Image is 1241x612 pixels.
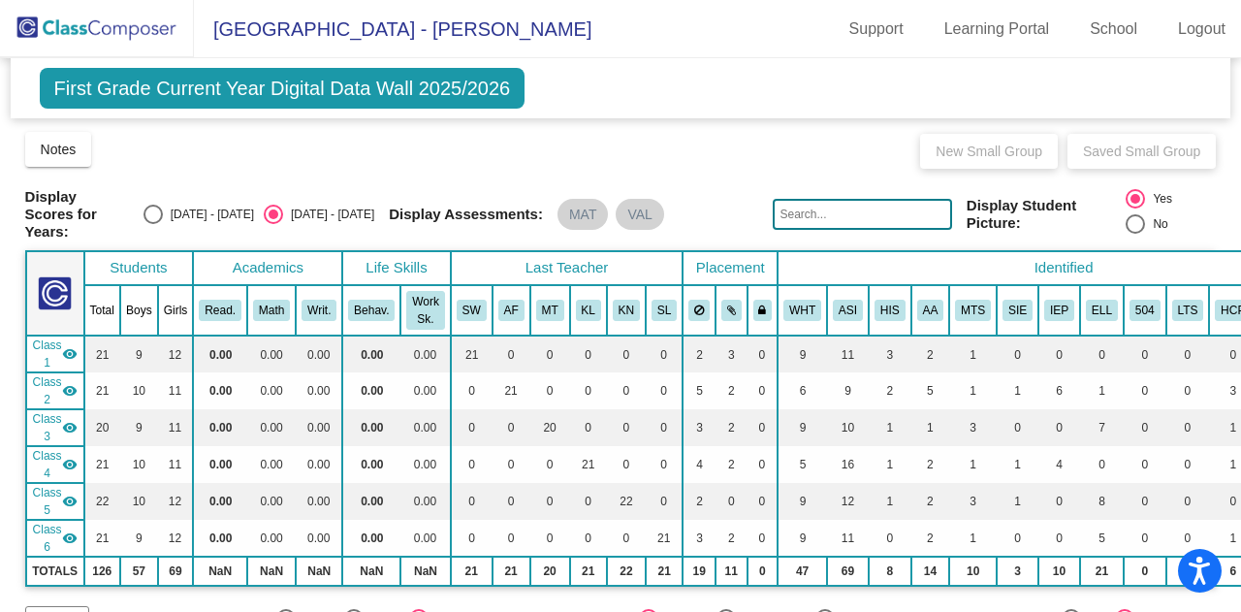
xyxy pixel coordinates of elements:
[530,557,570,586] td: 20
[530,372,570,409] td: 0
[84,336,120,372] td: 21
[949,285,997,336] th: MTSS Module
[342,446,400,483] td: 0.00
[26,446,84,483] td: Kelsey Laird - SPED
[683,520,716,557] td: 3
[342,483,400,520] td: 0.00
[342,336,400,372] td: 0.00
[158,285,194,336] th: Girls
[296,446,342,483] td: 0.00
[493,520,530,557] td: 0
[283,206,374,223] div: [DATE] - [DATE]
[1038,285,1080,336] th: Individualized Education Plan
[193,336,247,372] td: 0.00
[576,300,601,321] button: KL
[451,557,493,586] td: 21
[193,409,247,446] td: 0.00
[451,285,493,336] th: Shannon Walsh
[1038,557,1080,586] td: 10
[62,346,78,362] mat-icon: visibility
[1166,446,1210,483] td: 0
[120,446,158,483] td: 10
[748,409,779,446] td: 0
[62,494,78,509] mat-icon: visibility
[84,557,120,586] td: 126
[1130,300,1161,321] button: 504
[1124,372,1166,409] td: 0
[158,372,194,409] td: 11
[62,457,78,472] mat-icon: visibility
[247,483,296,520] td: 0.00
[997,446,1038,483] td: 1
[1080,520,1124,557] td: 5
[193,446,247,483] td: 0.00
[1038,520,1080,557] td: 0
[607,446,646,483] td: 0
[247,520,296,557] td: 0.00
[493,336,530,372] td: 0
[748,483,779,520] td: 0
[493,557,530,586] td: 21
[342,251,450,285] th: Life Skills
[997,336,1038,372] td: 0
[451,446,493,483] td: 0
[616,199,663,230] mat-chip: VAL
[84,251,194,285] th: Students
[1044,300,1074,321] button: IEP
[997,285,1038,336] th: Speech Only IEP
[247,372,296,409] td: 0.00
[348,300,395,321] button: Behav.
[716,409,748,446] td: 2
[1124,285,1166,336] th: Section 504
[84,483,120,520] td: 22
[570,285,607,336] th: Kelsey Laird
[296,557,342,586] td: NaN
[1074,14,1153,45] a: School
[194,14,591,45] span: [GEOGRAPHIC_DATA] - [PERSON_NAME]
[646,483,683,520] td: 0
[530,446,570,483] td: 0
[607,520,646,557] td: 0
[778,372,827,409] td: 6
[997,372,1038,409] td: 1
[1166,285,1210,336] th: Long-Term Sub
[342,409,400,446] td: 0.00
[1166,409,1210,446] td: 0
[33,410,62,445] span: Class 3
[1080,336,1124,372] td: 0
[827,483,869,520] td: 12
[833,300,863,321] button: ASI
[869,557,911,586] td: 8
[1002,300,1033,321] button: SIE
[778,409,827,446] td: 9
[1080,372,1124,409] td: 1
[683,372,716,409] td: 5
[406,291,444,330] button: Work Sk.
[400,483,450,520] td: 0.00
[62,531,78,546] mat-icon: visibility
[949,336,997,372] td: 1
[400,557,450,586] td: NaN
[570,372,607,409] td: 0
[120,483,158,520] td: 10
[613,300,640,321] button: KN
[911,557,950,586] td: 14
[296,483,342,520] td: 0.00
[193,557,247,586] td: NaN
[646,557,683,586] td: 21
[1124,336,1166,372] td: 0
[1124,483,1166,520] td: 0
[949,409,997,446] td: 3
[570,446,607,483] td: 21
[120,557,158,586] td: 57
[158,446,194,483] td: 11
[158,336,194,372] td: 12
[827,557,869,586] td: 69
[646,285,683,336] th: Sarah Lang
[451,483,493,520] td: 0
[1166,336,1210,372] td: 0
[84,409,120,446] td: 20
[646,336,683,372] td: 0
[778,520,827,557] td: 9
[296,336,342,372] td: 0.00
